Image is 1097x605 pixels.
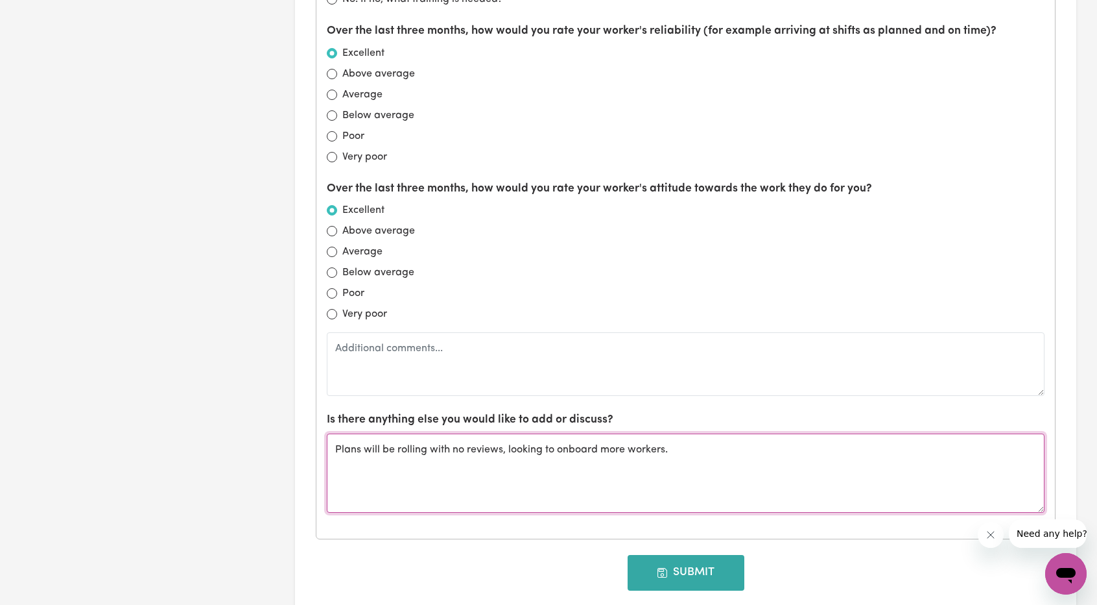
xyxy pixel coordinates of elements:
[1045,553,1087,595] iframe: Button to launch messaging window
[628,555,744,590] button: Submit
[327,412,613,428] label: Is there anything else you would like to add or discuss?
[342,286,364,301] label: Poor
[342,306,387,322] label: Very poor
[8,9,78,19] span: Need any help?
[327,23,997,40] label: Over the last three months, how would you rate your worker's reliability (for example arriving at...
[342,265,414,280] label: Below average
[327,434,1044,513] textarea: Plans will be rolling with no reviews, looking to onboard more workers.
[342,203,384,218] label: Excellent
[342,129,364,144] label: Poor
[342,108,414,123] label: Below average
[978,522,1004,548] iframe: Close message
[1009,519,1087,548] iframe: Message from company
[342,223,415,239] label: Above average
[342,87,383,103] label: Average
[342,45,384,61] label: Excellent
[342,149,387,165] label: Very poor
[327,180,872,197] label: Over the last three months, how would you rate your worker's attitude towards the work they do fo...
[342,244,383,260] label: Average
[342,66,415,82] label: Above average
